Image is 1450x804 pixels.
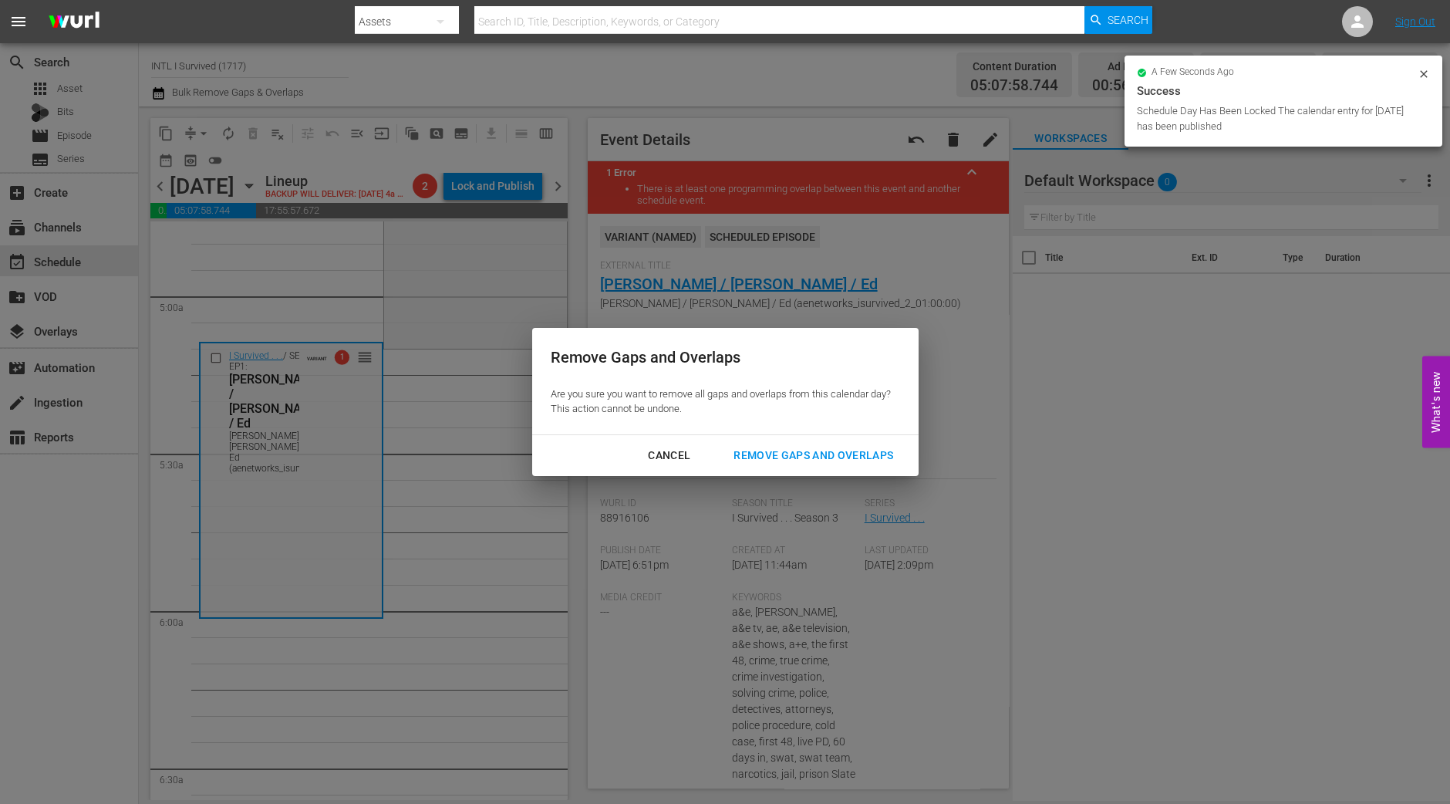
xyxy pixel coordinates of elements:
div: Cancel [636,446,703,465]
p: Are you sure you want to remove all gaps and overlaps from this calendar day? [551,387,891,402]
img: ans4CAIJ8jUAAAAAAAAAAAAAAAAAAAAAAAAgQb4GAAAAAAAAAAAAAAAAAAAAAAAAJMjXAAAAAAAAAAAAAAAAAAAAAAAAgAT5G... [37,4,111,40]
div: Remove Gaps and Overlaps [551,346,891,369]
span: a few seconds ago [1152,66,1234,79]
a: Sign Out [1395,15,1435,28]
button: Open Feedback Widget [1422,356,1450,448]
div: Success [1137,82,1430,100]
button: Remove Gaps and Overlaps [715,441,912,470]
div: Schedule Day Has Been Locked The calendar entry for [DATE] has been published [1137,103,1414,134]
button: Cancel [629,441,709,470]
span: Search [1108,6,1148,34]
div: Remove Gaps and Overlaps [721,446,905,465]
p: This action cannot be undone. [551,402,891,417]
span: menu [9,12,28,31]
